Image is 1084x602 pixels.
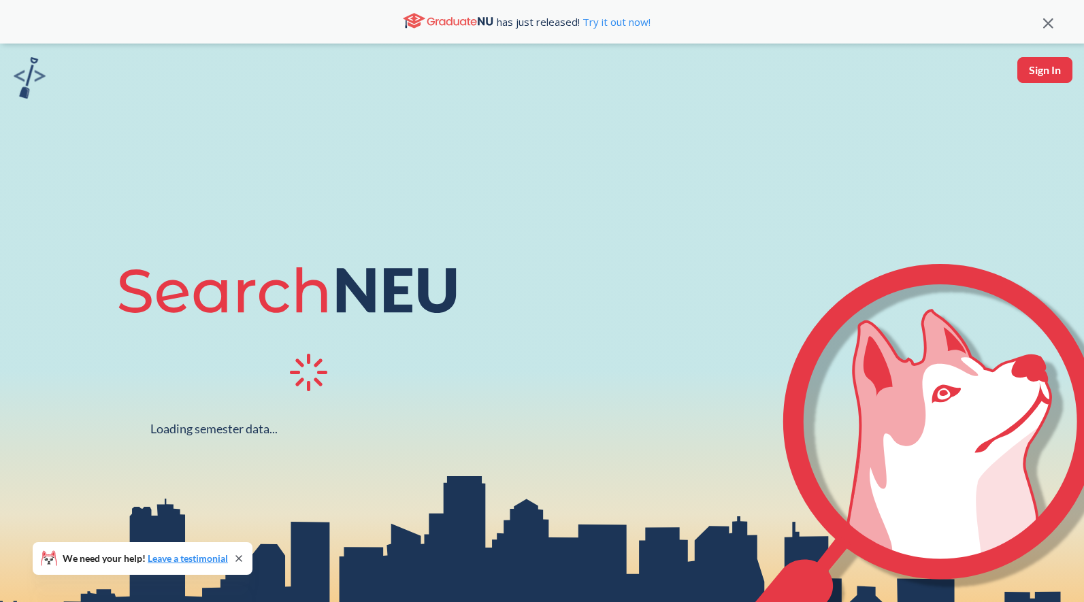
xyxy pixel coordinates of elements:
[1017,57,1072,83] button: Sign In
[580,15,651,29] a: Try it out now!
[150,421,278,437] div: Loading semester data...
[497,14,651,29] span: has just released!
[63,554,228,563] span: We need your help!
[14,57,46,103] a: sandbox logo
[14,57,46,99] img: sandbox logo
[148,552,228,564] a: Leave a testimonial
